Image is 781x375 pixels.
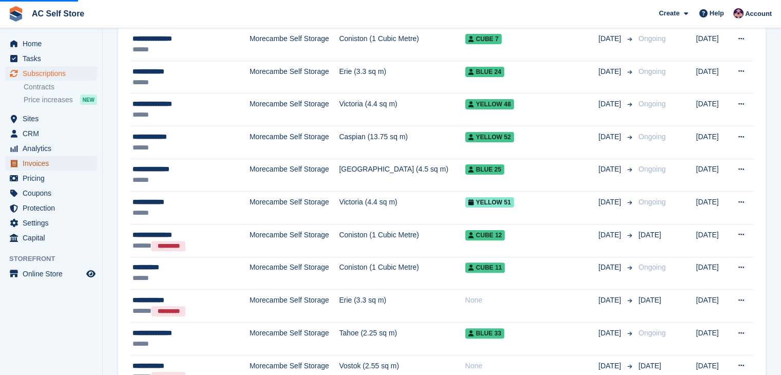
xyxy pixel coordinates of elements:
a: menu [5,186,97,200]
td: Coniston (1 Cubic Metre) [339,224,465,257]
span: CRM [23,126,84,141]
td: Morecambe Self Storage [250,192,339,224]
td: Tahoe (2.25 sq m) [339,323,465,355]
span: Ongoing [638,133,665,141]
span: Blue 24 [465,67,504,77]
span: Protection [23,201,84,215]
td: [DATE] [696,126,729,159]
a: Contracts [24,82,97,92]
a: menu [5,51,97,66]
span: Create [659,8,679,18]
span: Ongoing [638,100,665,108]
span: Analytics [23,141,84,156]
td: Morecambe Self Storage [250,323,339,355]
span: Invoices [23,156,84,171]
a: menu [5,267,97,281]
span: Ongoing [638,263,665,271]
span: Cube 7 [465,34,502,44]
td: [DATE] [696,192,729,224]
a: menu [5,216,97,230]
span: Ongoing [638,67,665,76]
span: Settings [23,216,84,230]
span: [DATE] [598,66,623,77]
a: menu [5,126,97,141]
td: [DATE] [696,159,729,192]
td: Morecambe Self Storage [250,224,339,257]
td: [DATE] [696,224,729,257]
span: [DATE] [598,99,623,109]
span: Capital [23,231,84,245]
td: Caspian (13.75 sq m) [339,126,465,159]
span: Pricing [23,171,84,185]
span: Storefront [9,254,102,264]
span: [DATE] [598,262,623,273]
span: Cube 11 [465,262,505,273]
a: menu [5,141,97,156]
a: menu [5,111,97,126]
span: Ongoing [638,34,665,43]
span: Coupons [23,186,84,200]
a: menu [5,36,97,51]
span: Yellow 52 [465,132,514,142]
span: Price increases [24,95,73,105]
img: stora-icon-8386f47178a22dfd0bd8f6a31ec36ba5ce8667c1dd55bd0f319d3a0aa187defe.svg [8,6,24,22]
td: [DATE] [696,93,729,126]
span: [DATE] [598,132,623,142]
img: Ted Cox [733,8,744,18]
div: None [465,361,599,371]
a: AC Self Store [28,5,88,22]
span: Yellow 48 [465,99,514,109]
span: [DATE] [598,361,623,371]
td: Erie (3.3 sq m) [339,61,465,93]
td: Morecambe Self Storage [250,290,339,323]
td: [DATE] [696,61,729,93]
td: Morecambe Self Storage [250,257,339,290]
td: Morecambe Self Storage [250,61,339,93]
div: NEW [80,95,97,105]
td: Morecambe Self Storage [250,126,339,159]
a: Price increases NEW [24,94,97,105]
td: Morecambe Self Storage [250,28,339,61]
span: Help [710,8,724,18]
span: [DATE] [598,328,623,339]
span: [DATE] [598,33,623,44]
span: [DATE] [598,197,623,208]
span: Yellow 51 [465,197,514,208]
td: Morecambe Self Storage [250,159,339,192]
td: Victoria (4.4 sq m) [339,93,465,126]
td: [DATE] [696,28,729,61]
span: [DATE] [638,296,661,304]
span: [DATE] [598,164,623,175]
span: Blue 25 [465,164,504,175]
td: Erie (3.3 sq m) [339,290,465,323]
span: Cube 12 [465,230,505,240]
td: Morecambe Self Storage [250,93,339,126]
span: [DATE] [638,362,661,370]
a: menu [5,231,97,245]
td: Coniston (1 Cubic Metre) [339,257,465,290]
span: Subscriptions [23,66,84,81]
span: Home [23,36,84,51]
a: menu [5,156,97,171]
span: Ongoing [638,198,665,206]
div: None [465,295,599,306]
td: Victoria (4.4 sq m) [339,192,465,224]
span: Ongoing [638,329,665,337]
td: [DATE] [696,290,729,323]
span: Ongoing [638,165,665,173]
span: Tasks [23,51,84,66]
span: [DATE] [598,295,623,306]
a: menu [5,201,97,215]
td: Coniston (1 Cubic Metre) [339,28,465,61]
span: Blue 33 [465,328,504,339]
span: Account [745,9,772,19]
td: [DATE] [696,323,729,355]
td: [DATE] [696,257,729,290]
td: [GEOGRAPHIC_DATA] (4.5 sq m) [339,159,465,192]
span: Sites [23,111,84,126]
a: menu [5,171,97,185]
span: [DATE] [638,231,661,239]
span: Online Store [23,267,84,281]
span: [DATE] [598,230,623,240]
a: menu [5,66,97,81]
